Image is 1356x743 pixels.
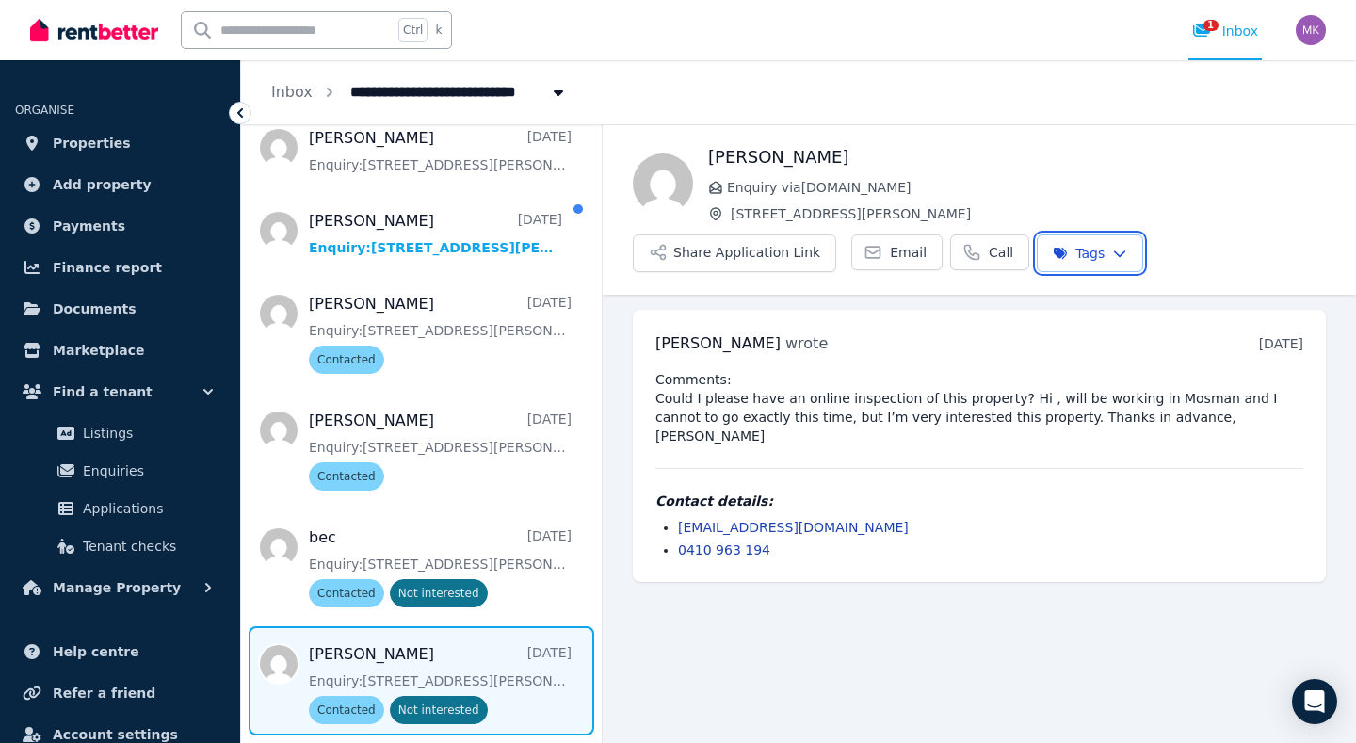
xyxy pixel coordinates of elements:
span: Help centre [53,640,139,663]
pre: Comments: Could I please have an online inspection of this property? Hi , will be working in Mosm... [655,370,1303,445]
button: Manage Property [15,569,225,606]
a: Properties [15,124,225,162]
span: Properties [53,132,131,154]
a: Email [851,234,943,270]
span: Call [989,243,1013,262]
a: Marketplace [15,331,225,369]
span: 1 [1203,20,1219,31]
a: Documents [15,290,225,328]
a: Add property [15,166,225,203]
a: Finance report [15,249,225,286]
a: [PERSON_NAME][DATE]Enquiry:[STREET_ADDRESS][PERSON_NAME].Contacted [309,293,572,374]
span: Email [890,243,927,262]
img: Mahmood Khan [1296,15,1326,45]
a: [PERSON_NAME][DATE]Enquiry:[STREET_ADDRESS][PERSON_NAME]. [309,127,572,174]
a: Applications [23,490,218,527]
a: [PERSON_NAME][DATE]Enquiry:[STREET_ADDRESS][PERSON_NAME]. [309,210,562,257]
a: [PERSON_NAME][DATE]Enquiry:[STREET_ADDRESS][PERSON_NAME].Contacted [309,410,572,491]
span: Manage Property [53,576,181,599]
span: k [435,23,442,38]
span: Enquiries [83,460,210,482]
span: Add property [53,173,152,196]
button: Tags [1037,234,1143,272]
a: 0410 963 194 [678,542,770,557]
h1: [PERSON_NAME] [708,144,1326,170]
span: Marketplace [53,339,144,362]
span: Tags [1053,244,1105,263]
h4: Contact details: [655,492,1303,510]
a: [EMAIL_ADDRESS][DOMAIN_NAME] [678,520,909,535]
span: ORGANISE [15,104,74,117]
button: Find a tenant [15,373,225,411]
a: Help centre [15,633,225,670]
nav: Breadcrumb [241,60,598,124]
span: Find a tenant [53,380,153,403]
span: [PERSON_NAME] [655,334,781,352]
span: Ctrl [398,18,428,42]
a: Enquiries [23,452,218,490]
span: Tenant checks [83,535,210,557]
span: Payments [53,215,125,237]
a: Listings [23,414,218,452]
time: [DATE] [1259,336,1303,351]
a: Refer a friend [15,674,225,712]
span: Refer a friend [53,682,155,704]
span: Enquiry via [DOMAIN_NAME] [727,178,1326,197]
a: Call [950,234,1029,270]
button: Share Application Link [633,234,836,272]
span: Documents [53,298,137,320]
div: Open Intercom Messenger [1292,679,1337,724]
a: Payments [15,207,225,245]
span: [STREET_ADDRESS][PERSON_NAME] [731,204,1326,223]
span: wrote [785,334,828,352]
span: Listings [83,422,210,444]
div: Inbox [1192,22,1258,40]
span: Applications [83,497,210,520]
img: RentBetter [30,16,158,44]
a: Tenant checks [23,527,218,565]
a: Inbox [271,83,313,101]
span: Finance report [53,256,162,279]
a: [PERSON_NAME][DATE]Enquiry:[STREET_ADDRESS][PERSON_NAME].ContactedNot interested [309,643,572,724]
a: bec[DATE]Enquiry:[STREET_ADDRESS][PERSON_NAME].ContactedNot interested [309,526,572,607]
img: jessica Raupp [633,153,693,214]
